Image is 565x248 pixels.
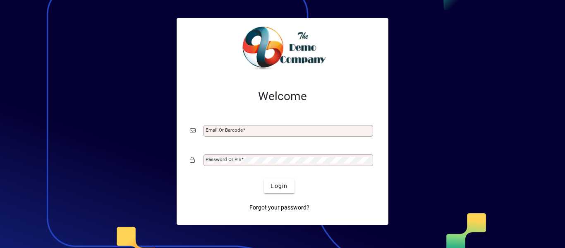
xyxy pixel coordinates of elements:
[206,127,243,133] mat-label: Email or Barcode
[264,178,294,193] button: Login
[206,157,241,162] mat-label: Password or Pin
[271,182,287,190] span: Login
[249,203,309,212] span: Forgot your password?
[246,200,313,215] a: Forgot your password?
[190,89,375,104] h2: Welcome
